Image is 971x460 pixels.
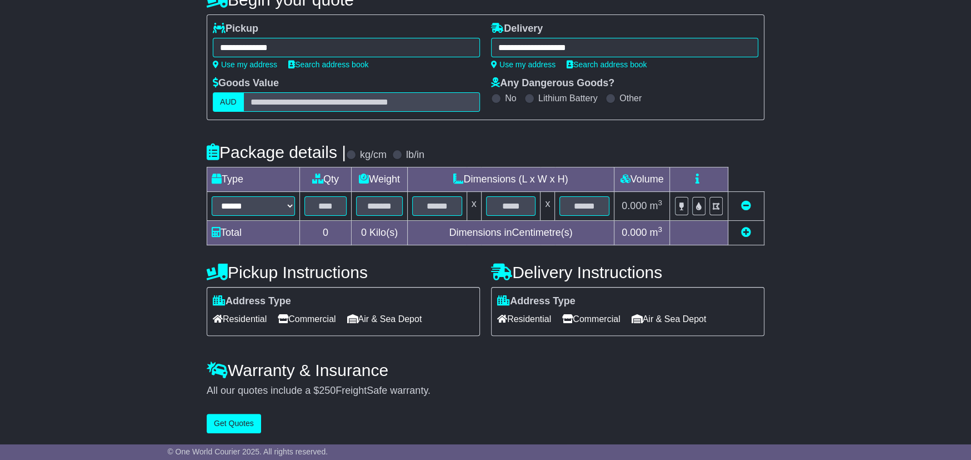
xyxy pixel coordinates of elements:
[614,167,669,192] td: Volume
[347,310,422,328] span: Air & Sea Depot
[649,227,662,238] span: m
[741,227,751,238] a: Add new item
[278,310,336,328] span: Commercial
[406,149,424,161] label: lb/in
[319,385,336,396] span: 250
[207,221,300,245] td: Total
[288,60,368,69] a: Search address book
[632,310,707,328] span: Air & Sea Depot
[622,227,647,238] span: 0.000
[658,199,662,207] sup: 3
[491,263,764,281] h4: Delivery Instructions
[213,295,291,308] label: Address Type
[213,77,279,90] label: Goods Value
[213,310,267,328] span: Residential
[167,447,328,456] span: © One World Courier 2025. All rights reserved.
[658,225,662,234] sup: 3
[467,192,481,221] td: x
[207,385,764,397] div: All our quotes include a $ FreightSafe warranty.
[567,60,647,69] a: Search address book
[207,414,261,433] button: Get Quotes
[213,92,244,112] label: AUD
[619,93,642,103] label: Other
[540,192,555,221] td: x
[538,93,598,103] label: Lithium Battery
[497,310,551,328] span: Residential
[622,200,647,211] span: 0.000
[360,149,387,161] label: kg/cm
[207,143,346,161] h4: Package details |
[491,60,555,69] a: Use my address
[213,23,258,35] label: Pickup
[300,221,352,245] td: 0
[213,60,277,69] a: Use my address
[207,263,480,281] h4: Pickup Instructions
[207,167,300,192] td: Type
[352,221,408,245] td: Kilo(s)
[741,200,751,211] a: Remove this item
[497,295,575,308] label: Address Type
[491,77,614,90] label: Any Dangerous Goods?
[505,93,516,103] label: No
[407,167,614,192] td: Dimensions (L x W x H)
[649,200,662,211] span: m
[562,310,620,328] span: Commercial
[352,167,408,192] td: Weight
[207,361,764,379] h4: Warranty & Insurance
[300,167,352,192] td: Qty
[491,23,543,35] label: Delivery
[407,221,614,245] td: Dimensions in Centimetre(s)
[361,227,367,238] span: 0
